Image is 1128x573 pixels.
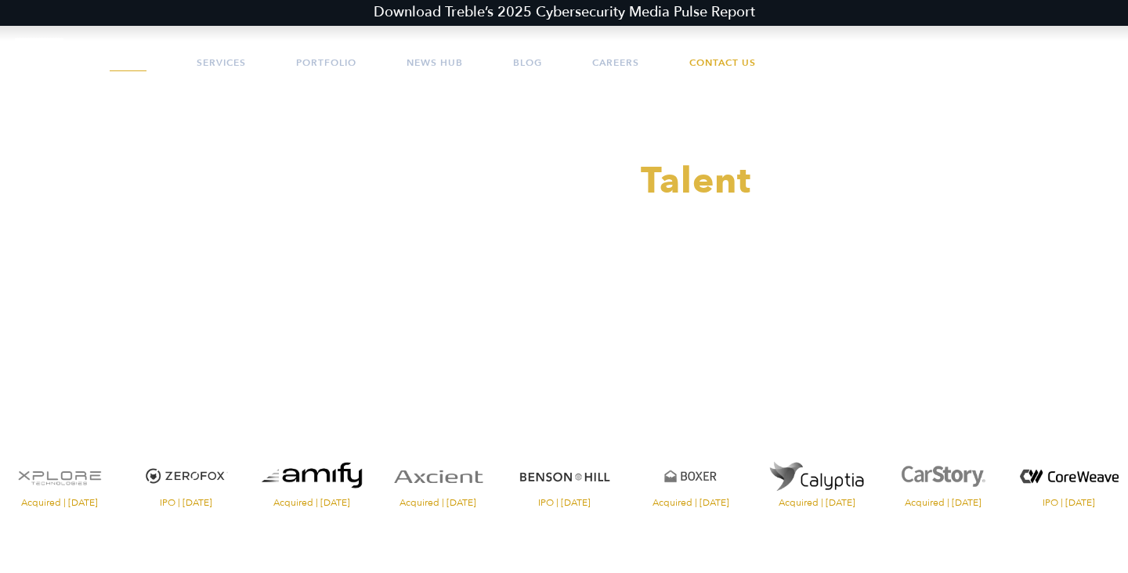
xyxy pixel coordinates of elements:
[110,39,146,86] a: About
[513,39,542,86] a: Blog
[505,451,624,507] a: Visit the Benson Hill website
[197,39,246,86] a: Services
[253,498,371,507] span: Acquired | [DATE]
[407,39,463,86] a: News Hub
[884,498,1002,507] span: Acquired | [DATE]
[505,498,624,507] span: IPO | [DATE]
[1010,451,1128,507] a: Visit the website
[379,451,497,502] img: Axcient logo
[505,451,624,502] img: Benson Hill logo
[641,157,751,206] span: Talent
[757,451,876,507] a: Visit the website
[884,451,1002,502] img: CarStory logo
[127,451,245,507] a: Visit the ZeroFox website
[15,38,64,88] img: Treble logo
[757,498,876,507] span: Acquired | [DATE]
[379,498,497,507] span: Acquired | [DATE]
[631,451,750,502] img: Boxer logo
[884,451,1002,507] a: Visit the CarStory website
[631,498,750,507] span: Acquired | [DATE]
[689,39,756,86] a: Contact Us
[127,451,245,502] img: ZeroFox logo
[296,39,356,86] a: Portfolio
[631,451,750,507] a: Visit the Boxer website
[592,39,639,86] a: Careers
[127,498,245,507] span: IPO | [DATE]
[1010,498,1128,507] span: IPO | [DATE]
[379,451,497,507] a: Visit the Axcient website
[253,451,371,507] a: Visit the website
